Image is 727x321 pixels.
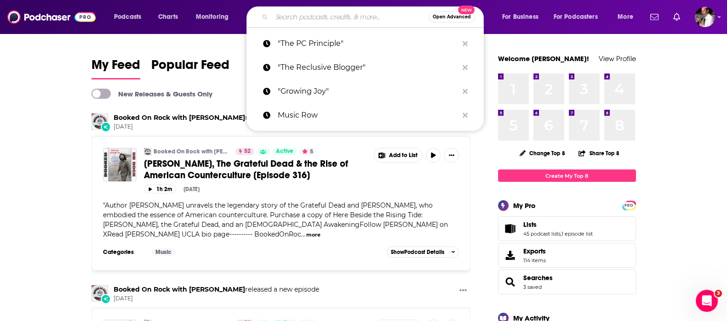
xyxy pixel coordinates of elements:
div: New Episode [101,294,111,304]
span: More [618,11,633,23]
img: Booked On Rock with Eric Senich [144,148,151,155]
span: Open Advanced [433,15,471,19]
p: Music Row [278,103,458,127]
div: [DATE] [183,186,200,192]
button: Show More Button [374,148,422,162]
p: "Growing Joy" [278,79,458,103]
button: ShowPodcast Details [387,247,459,258]
span: Lists [523,220,537,229]
a: Show notifications dropdown [647,9,662,25]
span: Popular Feed [151,57,229,78]
button: open menu [548,10,611,24]
img: User Profile [695,7,715,27]
a: Popular Feed [151,57,229,79]
span: Lists [498,216,636,241]
input: Search podcasts, credits, & more... [272,10,429,24]
a: Create My Top 8 [498,169,636,182]
a: 45 podcast lists [523,231,561,237]
a: Welcome [PERSON_NAME]! [498,54,589,63]
button: Show More Button [444,148,459,163]
span: 52 [244,147,251,156]
a: Active [272,148,297,155]
a: Exports [498,243,636,268]
button: open menu [189,10,240,24]
span: " [103,201,448,238]
button: Open AdvancedNew [429,11,475,23]
div: My Pro [513,201,536,210]
button: more [306,231,321,239]
button: open menu [108,10,153,24]
button: Share Top 8 [578,144,619,162]
span: [DATE] [114,295,319,303]
span: [DATE] [114,123,319,131]
a: "The PC Principle" [246,32,484,56]
span: Charts [158,11,178,23]
a: Charts [152,10,183,24]
button: Show More Button [456,285,470,297]
span: Active [276,147,293,156]
a: 3 saved [523,284,542,290]
button: 5 [299,148,316,155]
span: For Business [502,11,538,23]
span: Exports [501,249,520,262]
a: [PERSON_NAME], The Grateful Dead & the Rise of American Counterculture [Episode 316] [144,158,367,181]
a: Booked On Rock with Eric Senich [114,113,245,122]
span: Monitoring [196,11,229,23]
a: "Growing Joy" [246,79,484,103]
a: Lists [501,222,520,235]
p: "The PC Principle" [278,32,458,56]
span: Exports [523,247,546,255]
p: "The Reclusive Blogger" [278,56,458,79]
button: open menu [496,10,550,24]
img: Podchaser - Follow, Share and Rate Podcasts [7,8,96,26]
span: Podcasts [114,11,141,23]
button: Change Top 8 [514,147,571,159]
span: My Feed [92,57,140,78]
a: Searches [523,274,553,282]
img: Booked On Rock with Eric Senich [92,113,108,130]
span: Logged in as Quarto [695,7,715,27]
a: "The Reclusive Blogger" [246,56,484,79]
h3: released a new episode [114,285,319,294]
a: 52 [235,148,254,155]
span: PRO [624,202,635,209]
span: Searches [498,270,636,294]
div: Search podcasts, credits, & more... [255,6,492,28]
a: View Profile [599,54,636,63]
span: Add to List [389,152,418,159]
a: Lists [523,220,593,229]
span: 3 [715,290,722,297]
a: Booked On Rock with Eric Senich [114,285,245,293]
a: Searches [501,276,520,288]
div: New Episode [101,122,111,132]
span: ... [301,230,305,238]
h3: released a new episode [114,113,319,122]
a: Music [152,248,175,256]
a: New Releases & Guests Only [92,89,212,99]
span: Author [PERSON_NAME] unravels the legendary story of the Grateful Dead and [PERSON_NAME], who emb... [103,201,448,238]
span: New [458,6,475,14]
span: [PERSON_NAME], The Grateful Dead & the Rise of American Counterculture [Episode 316] [144,158,348,181]
a: My Feed [92,57,140,79]
img: Booked On Rock with Eric Senich [92,285,108,302]
a: Music Row [246,103,484,127]
span: 114 items [523,257,546,264]
button: open menu [611,10,645,24]
span: , [561,231,561,237]
a: Booked On Rock with [PERSON_NAME] [154,148,229,155]
button: 1h 2m [144,185,176,193]
button: Show profile menu [695,7,715,27]
h3: Categories [103,248,144,256]
iframe: Intercom live chat [696,290,718,312]
a: 1 episode list [561,231,593,237]
span: For Podcasters [554,11,598,23]
img: Jerry Garcia, The Grateful Dead & the Rise of American Counterculture [Episode 316] [103,148,137,181]
span: Show Podcast Details [391,249,444,255]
